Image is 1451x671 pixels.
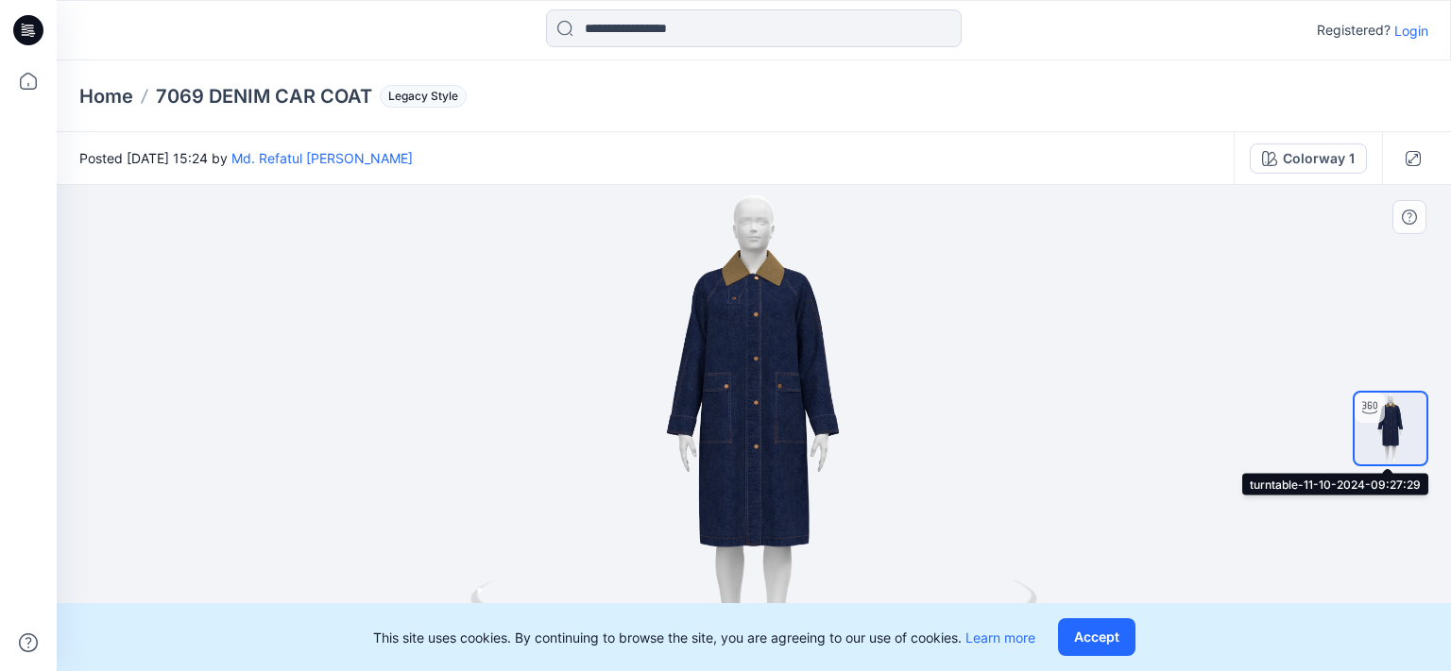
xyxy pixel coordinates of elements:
[79,148,413,168] span: Posted [DATE] 15:24 by
[79,83,133,109] a: Home
[1283,148,1355,169] div: Colorway 1
[231,150,413,166] a: Md. Refatul [PERSON_NAME]
[372,83,467,109] button: Legacy Style
[1317,19,1391,42] p: Registered?
[156,83,372,109] p: 7069 DENIM CAR COAT
[373,628,1035,647] p: This site uses cookies. By continuing to browse the site, you are agreeing to our use of cookies.
[380,85,467,108] span: Legacy Style
[1355,393,1426,464] img: turntable-11-10-2024-09:27:29
[965,629,1035,646] a: Learn more
[1058,618,1135,656] button: Accept
[1250,143,1367,174] button: Colorway 1
[1394,21,1428,41] p: Login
